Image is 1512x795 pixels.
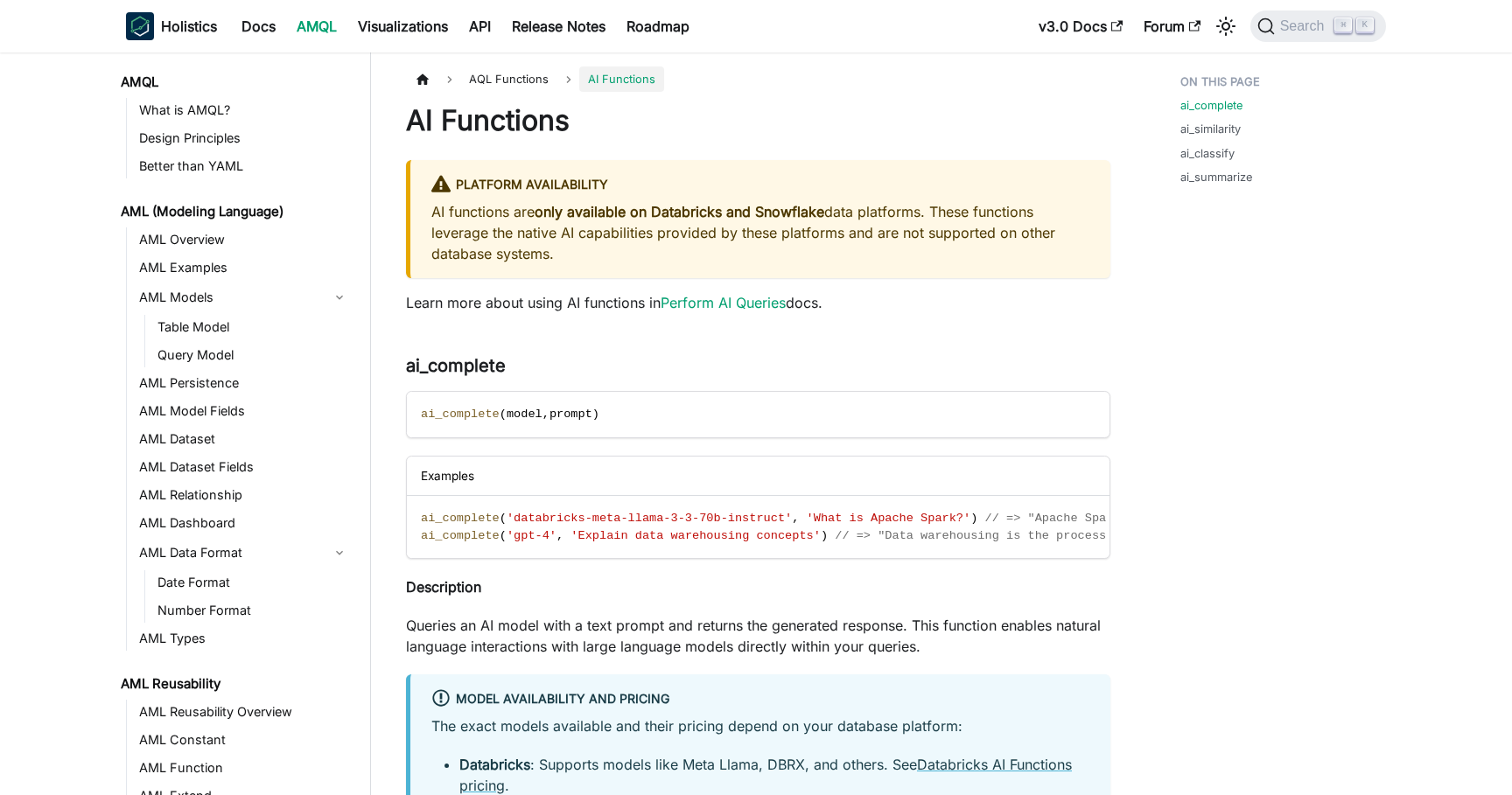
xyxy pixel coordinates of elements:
[579,66,664,92] span: AI Functions
[406,355,1110,377] h3: ai_complete
[108,52,371,795] nav: Docs sidebar
[507,512,792,525] span: 'databricks-meta-llama-3-3-70b-instruct'
[431,174,1089,197] div: Platform Availability
[421,512,500,525] span: ai_complete
[407,457,1109,496] div: Examples
[500,512,507,525] span: (
[1180,97,1242,114] a: ai_complete
[406,66,439,92] a: Home page
[134,728,355,752] a: AML Constant
[134,283,324,311] a: AML Models
[459,756,530,773] strong: Databricks
[1275,18,1335,34] span: Search
[115,199,355,224] a: AML (Modeling Language)
[570,529,821,542] span: 'Explain data warehousing concepts'
[134,626,355,651] a: AML Types
[152,598,355,623] a: Number Format
[134,371,355,395] a: AML Persistence
[460,66,557,92] span: AQL Functions
[431,201,1089,264] p: AI functions are data platforms. These functions leverage the native AI capabilities provided by ...
[406,103,1110,138] h1: AI Functions
[807,512,971,525] span: 'What is Apache Spark?'
[134,483,355,507] a: AML Relationship
[1180,145,1235,162] a: ai_classify
[549,408,592,421] span: prompt
[1356,17,1374,33] kbd: K
[134,455,355,479] a: AML Dataset Fields
[556,529,563,542] span: ,
[592,408,599,421] span: )
[126,12,154,40] img: Holistics
[286,12,347,40] a: AMQL
[821,529,828,542] span: )
[347,12,458,40] a: Visualizations
[500,529,507,542] span: (
[324,283,355,311] button: Collapse sidebar category 'AML Models'
[406,578,481,596] strong: Description
[1028,12,1133,40] a: v3.0 Docs
[134,511,355,535] a: AML Dashboard
[507,408,542,421] span: model
[134,154,355,178] a: Better than YAML
[1133,12,1211,40] a: Forum
[421,529,500,542] span: ai_complete
[431,715,1089,736] p: The exact models available and their pricing depend on your database platform:
[1180,169,1252,185] a: ai_summarize
[231,12,286,40] a: Docs
[431,688,1089,711] div: Model Availability and Pricing
[152,570,355,595] a: Date Format
[458,12,501,40] a: API
[134,98,355,122] a: What is AMQL?
[985,512,1456,525] span: // => "Apache Spark is an open-source unified analytics engine..."
[406,615,1110,657] p: Queries an AI model with a text prompt and returns the generated response. This function enables ...
[134,756,355,780] a: AML Function
[500,408,507,421] span: (
[134,399,355,423] a: AML Model Fields
[542,408,549,421] span: ,
[115,672,355,696] a: AML Reusability
[161,16,217,37] b: Holistics
[406,292,1110,313] p: Learn more about using AI functions in docs.
[152,343,355,367] a: Query Model
[970,512,977,525] span: )
[1212,12,1240,40] button: Switch between dark and light mode (currently light mode)
[1334,17,1352,33] kbd: ⌘
[134,227,355,252] a: AML Overview
[115,70,355,94] a: AMQL
[134,700,355,724] a: AML Reusability Overview
[535,203,824,220] strong: only available on Databricks and Snowflake
[134,539,324,567] a: AML Data Format
[406,66,1110,92] nav: Breadcrumbs
[421,408,500,421] span: ai_complete
[152,315,355,339] a: Table Model
[134,126,355,150] a: Design Principles
[134,255,355,280] a: AML Examples
[126,12,217,40] a: HolisticsHolistics
[792,512,799,525] span: ,
[1180,121,1241,137] a: ai_similarity
[324,539,355,567] button: Collapse sidebar category 'AML Data Format'
[1250,10,1386,42] button: Search (Command+K)
[835,529,1363,542] span: // => "Data warehousing is the process of collecting and managing data..."
[616,12,700,40] a: Roadmap
[507,529,556,542] span: 'gpt-4'
[501,12,616,40] a: Release Notes
[134,427,355,451] a: AML Dataset
[661,294,786,311] a: Perform AI Queries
